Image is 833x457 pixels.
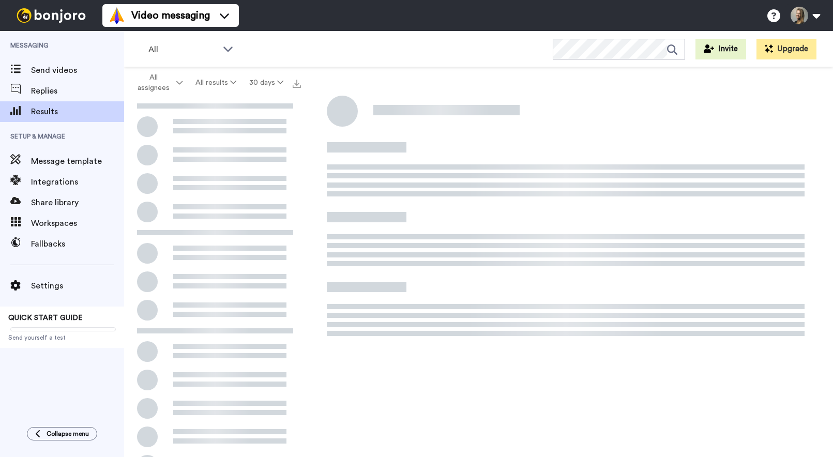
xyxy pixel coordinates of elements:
span: Integrations [31,176,124,188]
button: Collapse menu [27,427,97,440]
button: Export all results that match these filters now. [290,75,304,90]
button: Upgrade [756,39,816,59]
span: QUICK START GUIDE [8,314,83,322]
button: All assignees [126,68,189,97]
span: Video messaging [131,8,210,23]
span: Fallbacks [31,238,124,250]
button: All results [189,73,243,92]
img: vm-color.svg [109,7,125,24]
button: Invite [695,39,746,59]
img: bj-logo-header-white.svg [12,8,90,23]
span: All [148,43,218,56]
span: All assignees [132,72,174,93]
span: Replies [31,85,124,97]
button: 30 days [243,73,290,92]
span: Share library [31,196,124,209]
span: Results [31,105,124,118]
img: export.svg [293,80,301,88]
span: Workspaces [31,217,124,230]
span: Message template [31,155,124,167]
span: Send videos [31,64,124,77]
span: Settings [31,280,124,292]
span: Send yourself a test [8,333,116,342]
span: Collapse menu [47,430,89,438]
